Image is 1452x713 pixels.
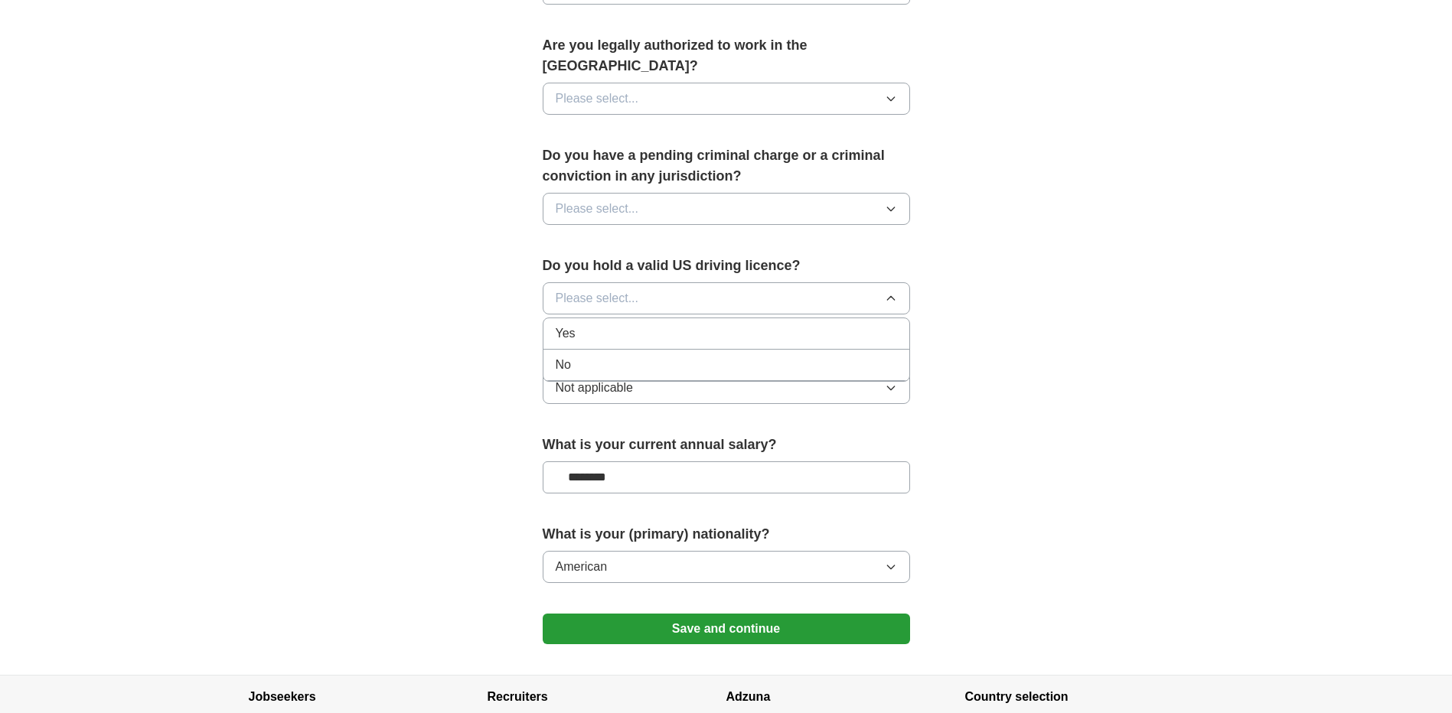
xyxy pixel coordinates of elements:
span: Please select... [556,200,639,218]
span: Not applicable [556,379,633,397]
span: No [556,356,571,374]
label: Do you have a pending criminal charge or a criminal conviction in any jurisdiction? [543,145,910,187]
label: What is your current annual salary? [543,435,910,455]
span: American [556,558,608,576]
span: Yes [556,324,576,343]
button: Not applicable [543,372,910,404]
button: Please select... [543,83,910,115]
button: Save and continue [543,614,910,644]
button: Please select... [543,282,910,314]
span: Please select... [556,90,639,108]
label: Do you hold a valid US driving licence? [543,256,910,276]
button: Please select... [543,193,910,225]
span: Please select... [556,289,639,308]
label: What is your (primary) nationality? [543,524,910,545]
button: American [543,551,910,583]
label: Are you legally authorized to work in the [GEOGRAPHIC_DATA]? [543,35,910,77]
